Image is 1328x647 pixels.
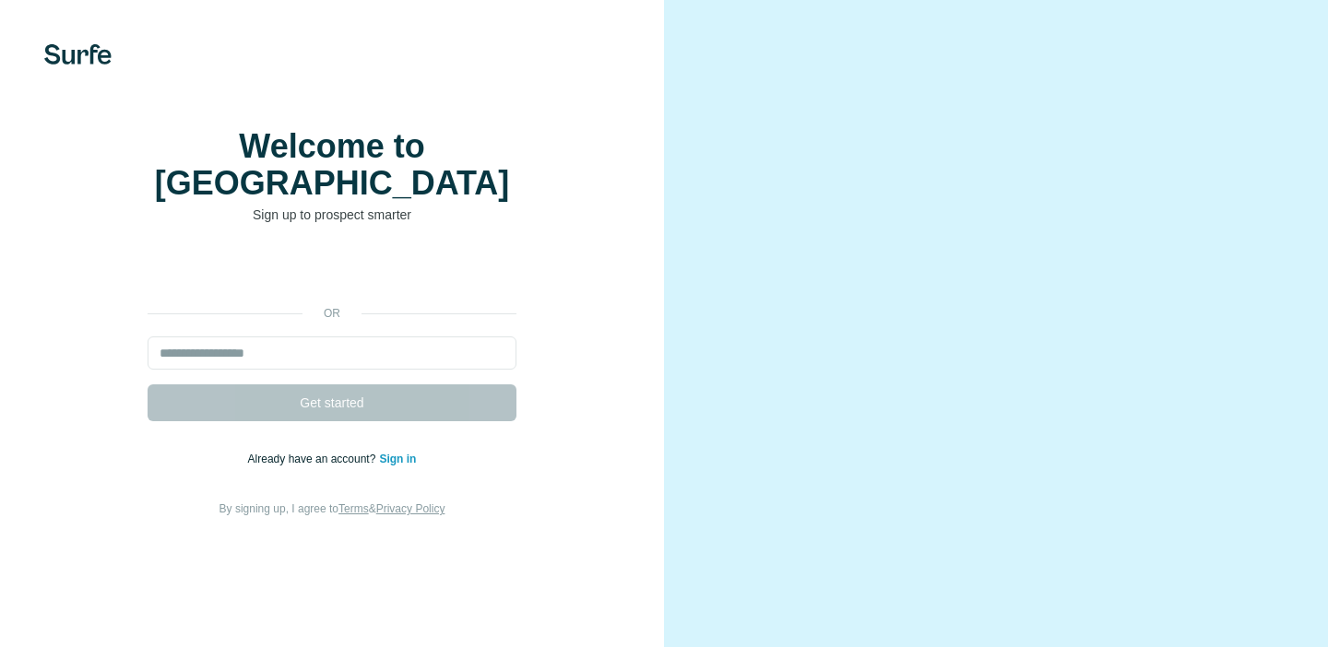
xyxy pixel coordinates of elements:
img: Surfe's logo [44,44,112,65]
iframe: Sign in with Google Button [138,252,526,292]
p: or [302,305,362,322]
h1: Welcome to [GEOGRAPHIC_DATA] [148,128,516,202]
p: Sign up to prospect smarter [148,206,516,224]
a: Privacy Policy [376,502,445,515]
span: By signing up, I agree to & [219,502,445,515]
span: Already have an account? [248,453,380,465]
a: Sign in [379,453,416,465]
a: Terms [338,502,369,515]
